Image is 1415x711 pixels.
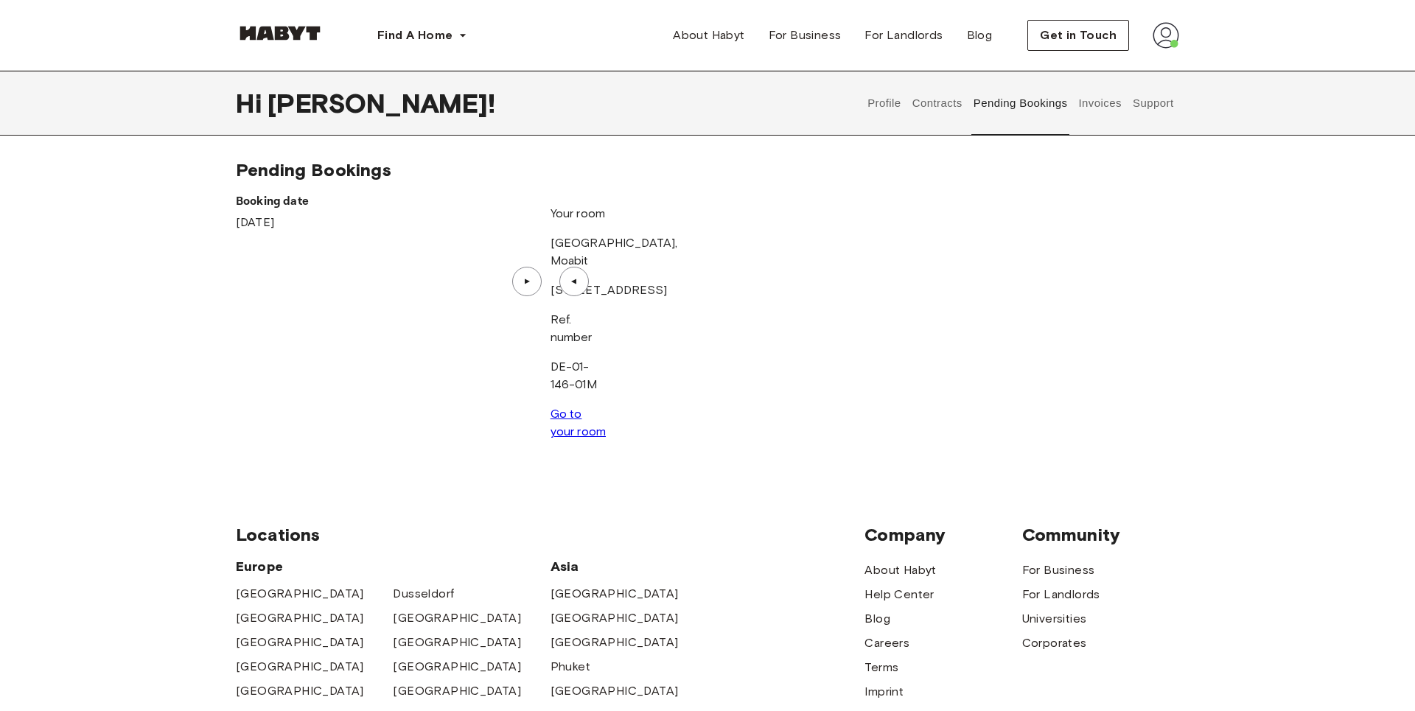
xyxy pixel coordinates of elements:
a: Help Center [864,586,934,603]
a: Go to your room [551,407,606,438]
span: Company [864,524,1021,546]
button: Contracts [910,71,964,136]
span: Find A Home [377,27,453,44]
a: [GEOGRAPHIC_DATA] [551,609,679,627]
a: Phuket [551,658,590,676]
div: [DATE] [236,193,551,231]
a: Dusseldorf [393,585,454,603]
a: Universities [1022,610,1087,628]
a: [GEOGRAPHIC_DATA] [551,682,679,700]
a: [GEOGRAPHIC_DATA] [236,634,364,651]
span: Locations [236,524,864,546]
img: avatar [1153,22,1179,49]
p: [STREET_ADDRESS] [551,281,607,299]
button: Profile [866,71,904,136]
a: Blog [955,21,1005,50]
button: Pending Bookings [971,71,1069,136]
a: About Habyt [661,21,756,50]
span: For Landlords [864,27,943,44]
span: About Habyt [673,27,744,44]
a: [GEOGRAPHIC_DATA] [236,609,364,627]
button: Get in Touch [1027,20,1129,51]
div: ▲ [520,277,534,286]
a: [GEOGRAPHIC_DATA] [393,658,521,676]
a: For Business [1022,561,1095,579]
a: [GEOGRAPHIC_DATA] [393,682,521,700]
a: [GEOGRAPHIC_DATA] [551,585,679,603]
p: [GEOGRAPHIC_DATA] , Moabit [551,234,607,270]
div: ▲ [567,277,581,286]
a: For Landlords [1022,586,1100,603]
span: For Business [769,27,842,44]
button: Support [1131,71,1175,136]
span: [PERSON_NAME] ! [268,88,495,119]
a: Corporates [1022,634,1087,652]
p: Ref. number [551,311,607,346]
span: Get in Touch [1040,27,1117,44]
p: DE-01-146-01M [551,358,607,393]
button: Find A Home [366,21,479,50]
a: For Landlords [853,21,954,50]
a: [GEOGRAPHIC_DATA] [236,658,364,676]
a: [GEOGRAPHIC_DATA] [393,609,521,627]
a: Terms [864,659,898,676]
span: Blog [967,27,993,44]
span: Community [1022,524,1179,546]
a: For Business [757,21,853,50]
p: Your room [551,205,607,223]
a: About Habyt [864,561,936,579]
div: user profile tabs [862,71,1179,136]
a: [GEOGRAPHIC_DATA] [551,634,679,651]
a: [GEOGRAPHIC_DATA] [236,682,364,700]
img: Habyt [236,26,324,41]
span: Europe [236,558,551,575]
a: [GEOGRAPHIC_DATA] [393,634,521,651]
span: Asia [551,558,707,575]
p: Booking date [236,193,551,211]
a: Imprint [864,683,904,701]
a: Careers [864,634,909,652]
a: [GEOGRAPHIC_DATA] [236,585,364,603]
a: Blog [864,610,890,628]
button: Invoices [1077,71,1123,136]
span: Hi [236,88,268,119]
span: Pending Bookings [236,159,391,181]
